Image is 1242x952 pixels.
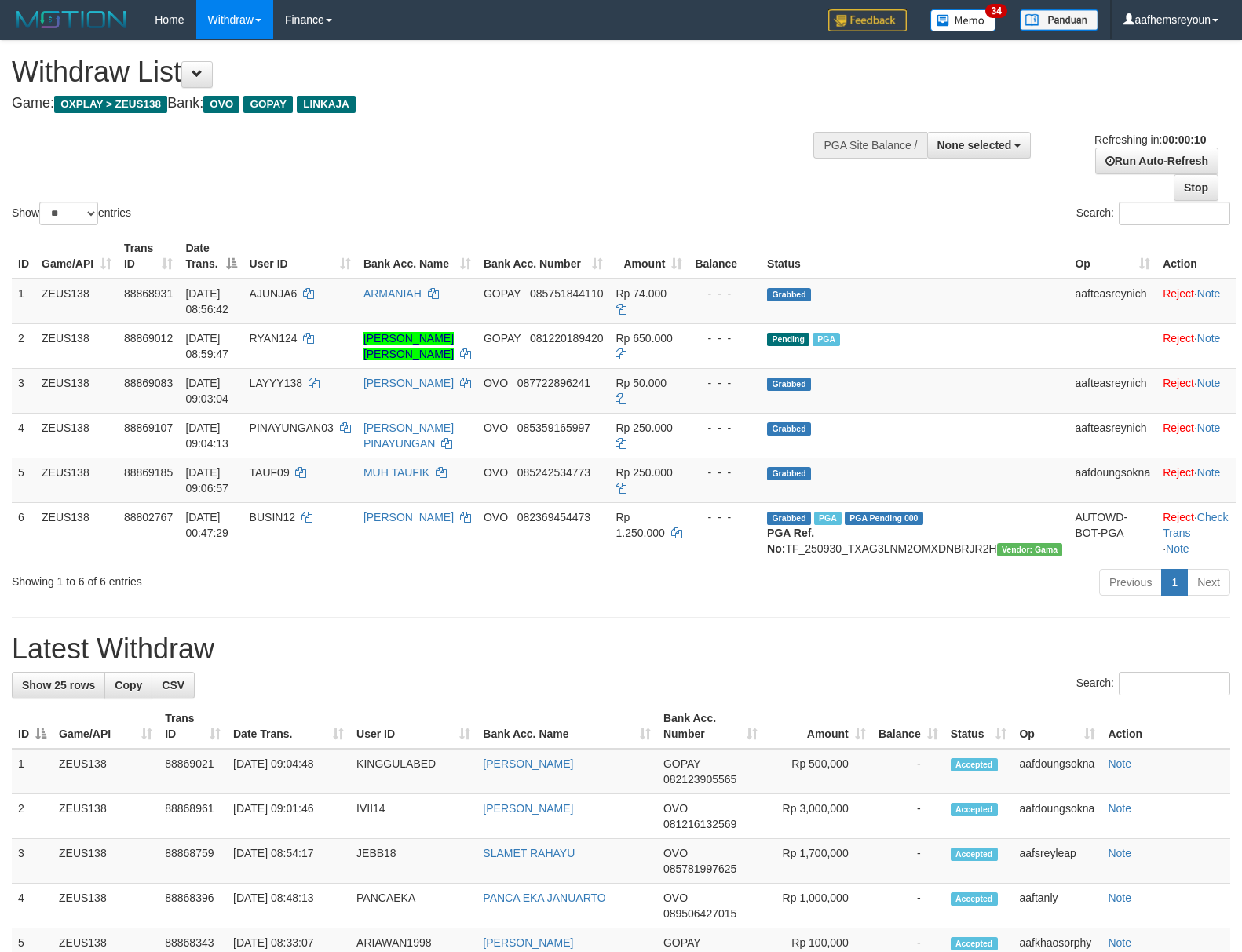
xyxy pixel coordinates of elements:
td: - [872,794,944,839]
span: AJUNJA6 [250,287,298,300]
a: ARMANIAH [363,287,422,300]
span: Accepted [951,892,998,906]
a: PANCA EKA JANUARTO [483,892,605,904]
span: PGA Pending [845,512,923,525]
a: Previous [1099,569,1162,596]
span: Copy 085242534773 to clipboard [517,466,590,479]
span: Copy 087722896241 to clipboard [517,377,590,389]
a: Reject [1163,421,1194,434]
th: Op: activate to sort column ascending [1068,234,1156,279]
td: [DATE] 08:54:17 [227,839,350,884]
a: Next [1187,569,1230,596]
td: [DATE] 08:48:13 [227,884,350,928]
th: Bank Acc. Number: activate to sort column ascending [477,234,610,279]
a: Copy [104,672,152,698]
a: Run Auto-Refresh [1095,148,1218,174]
div: - - - [695,420,754,436]
th: Amount: activate to sort column ascending [764,704,871,749]
a: [PERSON_NAME] [363,377,454,389]
img: MOTION_logo.png [12,8,131,31]
td: 2 [12,323,35,368]
td: 4 [12,413,35,458]
td: 3 [12,368,35,413]
input: Search: [1119,202,1230,225]
span: Copy 081220189420 to clipboard [530,332,603,345]
td: aafsreyleap [1013,839,1101,884]
span: Grabbed [767,422,811,436]
a: Reject [1163,466,1194,479]
span: Show 25 rows [22,679,95,691]
span: 34 [985,4,1006,18]
span: OVO [203,96,239,113]
a: Show 25 rows [12,672,105,698]
a: [PERSON_NAME] [PERSON_NAME] [363,332,454,360]
span: OVO [663,847,688,859]
span: Accepted [951,848,998,861]
a: Note [1108,802,1131,815]
td: KINGGULABED [350,749,477,794]
td: ZEUS138 [35,413,118,458]
span: LAYYY138 [250,377,302,389]
span: Grabbed [767,378,811,391]
td: · [1156,413,1236,458]
span: [DATE] 00:47:29 [185,511,228,539]
a: Reject [1163,287,1194,300]
span: Marked by aafsreyleap [814,512,842,525]
td: · [1156,368,1236,413]
span: OVO [484,466,508,479]
span: RYAN124 [250,332,298,345]
a: [PERSON_NAME] [483,757,573,770]
td: aafteasreynich [1068,368,1156,413]
a: Note [1197,466,1221,479]
td: AUTOWD-BOT-PGA [1068,502,1156,563]
span: 88869083 [124,377,173,389]
button: None selected [927,132,1032,159]
a: Note [1108,936,1131,949]
span: Marked by aafpengsreynich [813,333,840,346]
td: aafdoungsokna [1013,794,1101,839]
td: 1 [12,279,35,324]
td: Rp 1,000,000 [764,884,871,928]
a: Note [1108,847,1131,859]
td: · · [1156,502,1236,563]
span: OVO [484,421,508,434]
th: Balance: activate to sort column ascending [872,704,944,749]
img: Button%20Memo.svg [930,9,996,31]
span: Rp 250.000 [616,466,672,479]
th: Status [761,234,1068,279]
div: - - - [695,375,754,391]
td: IVII14 [350,794,477,839]
a: [PERSON_NAME] [363,511,454,523]
a: MUH TAUFIK [363,466,429,479]
div: - - - [695,330,754,346]
th: Game/API: activate to sort column ascending [53,704,159,749]
span: GOPAY [484,332,521,345]
td: · [1156,279,1236,324]
span: GOPAY [243,96,293,113]
span: OXPLAY > ZEUS138 [54,96,167,113]
span: Accepted [951,758,998,771]
a: Note [1197,287,1221,300]
td: · [1156,323,1236,368]
a: CSV [152,672,195,698]
a: Check Trans [1163,511,1228,539]
span: 88868931 [124,287,173,300]
td: ZEUS138 [53,794,159,839]
span: Copy [115,679,142,691]
span: CSV [162,679,184,691]
h1: Withdraw List [12,57,813,88]
span: Rp 1.250.000 [616,511,664,539]
th: ID [12,234,35,279]
td: - [872,749,944,794]
th: User ID: activate to sort column ascending [243,234,357,279]
label: Search: [1076,672,1230,695]
th: Bank Acc. Name: activate to sort column ascending [357,234,477,279]
div: - - - [695,465,754,480]
span: Rp 74.000 [616,287,667,300]
td: TF_250930_TXAG3LNM2OMXDNBRJR2H [761,502,1068,563]
td: 88869021 [159,749,227,794]
th: User ID: activate to sort column ascending [350,704,477,749]
h4: Game: Bank: [12,96,813,111]
td: - [872,884,944,928]
span: LINKAJA [297,96,356,113]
